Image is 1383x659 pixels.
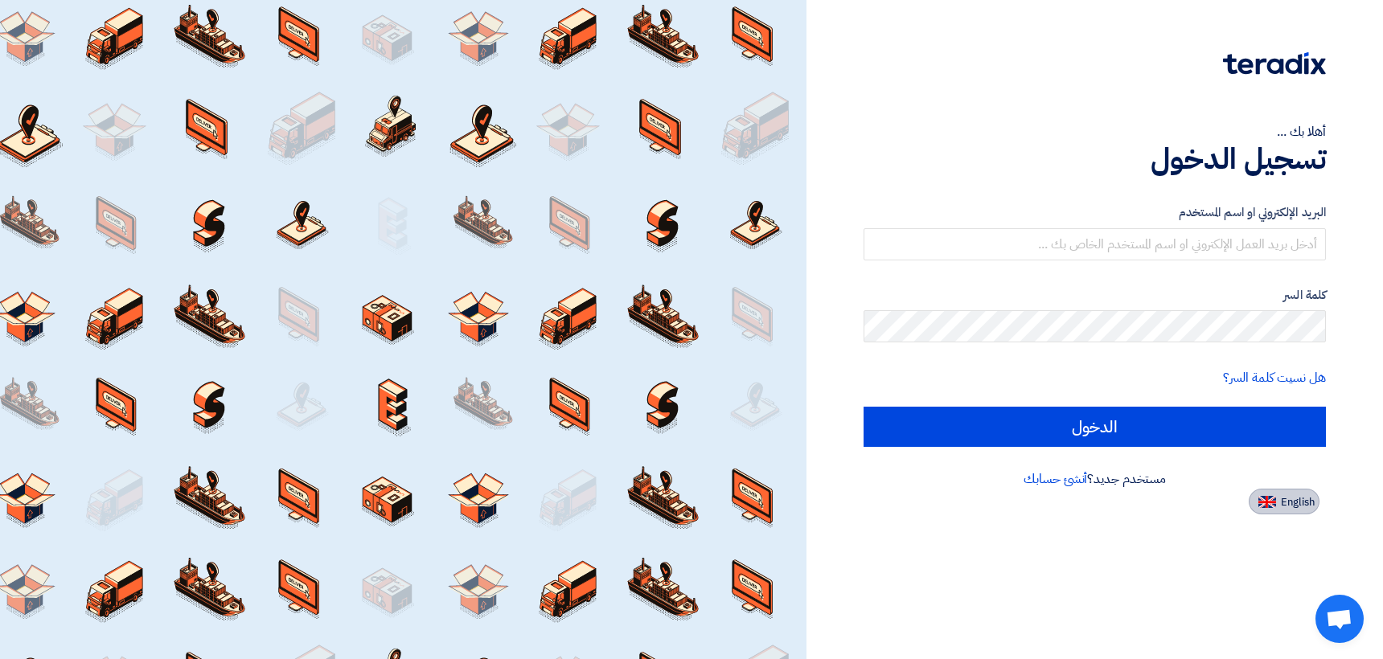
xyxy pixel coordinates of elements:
img: Teradix logo [1223,52,1326,75]
a: أنشئ حسابك [1024,469,1087,489]
div: أهلا بك ... [864,122,1326,141]
div: Open chat [1315,595,1364,643]
label: كلمة السر [864,286,1326,305]
div: مستخدم جديد؟ [864,469,1326,489]
img: en-US.png [1258,496,1276,508]
label: البريد الإلكتروني او اسم المستخدم [864,203,1326,222]
span: English [1281,497,1315,508]
input: الدخول [864,407,1326,447]
button: English [1249,489,1319,514]
h1: تسجيل الدخول [864,141,1326,177]
input: أدخل بريد العمل الإلكتروني او اسم المستخدم الخاص بك ... [864,228,1326,260]
a: هل نسيت كلمة السر؟ [1223,368,1326,387]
